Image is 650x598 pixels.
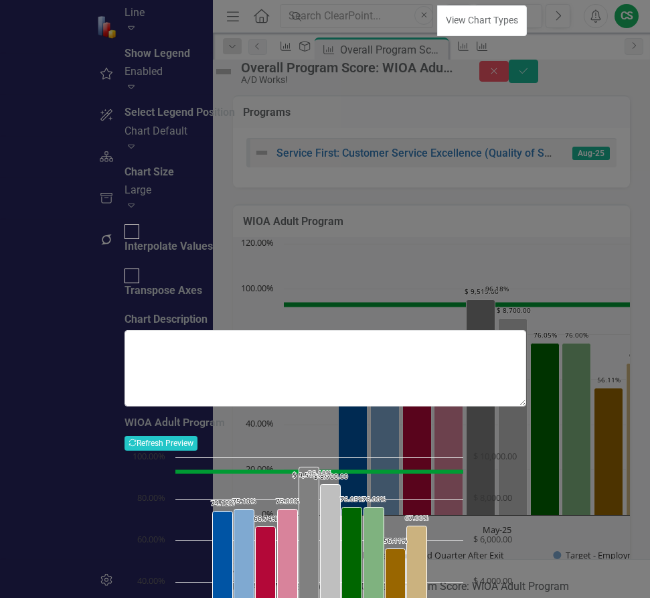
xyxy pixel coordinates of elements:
text: $ 10,000.00 [473,450,517,462]
label: Show Legend [125,46,190,62]
text: 100.00% [133,450,165,462]
text: 74.12% [211,498,234,508]
label: Select Legend Position [125,105,235,121]
text: $ 8,000.00 [473,492,512,504]
text: 40.00% [137,575,165,587]
div: Line [125,5,438,21]
text: 75.00% [276,496,299,506]
label: Chart Description [125,312,208,327]
button: View Chart Types [437,5,527,36]
text: 67.00% [405,513,428,522]
text: 66.74% [254,514,277,523]
text: 76.00% [362,494,386,504]
div: Chart Default [125,124,526,139]
button: Refresh Preview [125,436,197,451]
div: Enabled [125,64,526,80]
text: 96.18% [308,468,331,477]
label: Chart Size [125,165,174,180]
g: Overall Program Score, series 11 of 11. Line with 1 data point. Y axis, values. [317,463,322,468]
text: $ 6,000.00 [473,533,512,545]
h3: WIOA Adult Program [125,417,526,429]
text: 75.10% [232,496,256,506]
text: 60.00% [137,533,165,545]
text: $ 4,000.00 [473,575,512,587]
text: 80.00% [137,492,165,504]
div: Large [125,183,526,198]
text: $ 9,519.00 [293,470,327,479]
text: 56.11% [384,536,407,545]
text: 76.05% [340,494,363,504]
div: Transpose Axes [125,283,202,299]
div: Interpolate Values [125,239,213,254]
